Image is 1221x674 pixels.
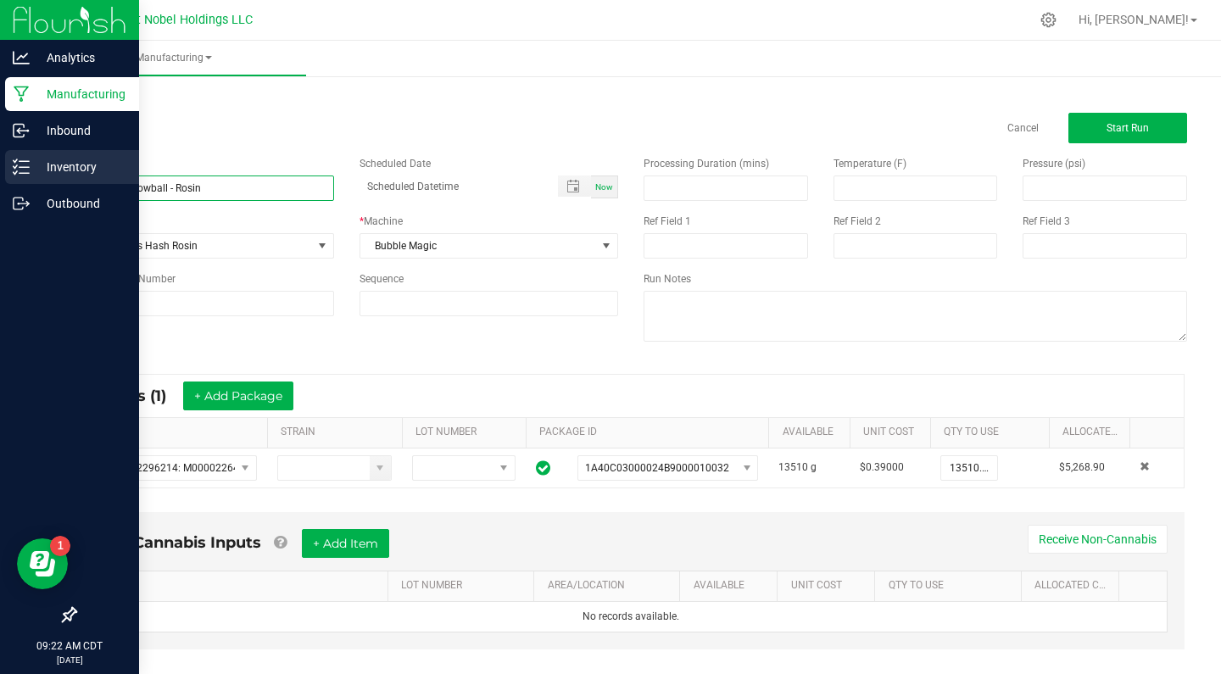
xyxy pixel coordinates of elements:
[30,193,131,214] p: Outbound
[585,462,729,474] span: 1A40C03000024B9000010032
[401,579,527,593] a: LOT NUMBERSortable
[644,215,691,227] span: Ref Field 1
[50,536,70,556] iframe: Resource center unread badge
[811,461,817,473] span: g
[539,426,762,439] a: PACKAGE IDSortable
[94,533,261,552] span: Non-Cannabis Inputs
[1144,426,1178,439] a: Sortable
[834,158,906,170] span: Temperature (F)
[302,529,389,558] button: + Add Item
[13,122,30,139] inline-svg: Inbound
[30,84,131,104] p: Manufacturing
[360,234,597,258] span: Bubble Magic
[595,182,613,192] span: Now
[281,426,395,439] a: STRAINSortable
[1028,525,1168,554] button: Receive Non-Cannabis
[1068,113,1187,143] button: Start Run
[41,51,306,65] span: Manufacturing
[93,13,253,27] span: Midwest Nobel Holdings LLC
[41,41,306,76] a: Manufacturing
[95,602,1167,632] td: No records available.
[644,158,769,170] span: Processing Duration (mins)
[13,86,30,103] inline-svg: Manufacturing
[360,158,431,170] span: Scheduled Date
[13,159,30,175] inline-svg: Inventory
[944,426,1042,439] a: QTY TO USESortable
[17,538,68,589] iframe: Resource center
[1059,461,1105,473] span: $5,268.90
[1107,122,1149,134] span: Start Run
[89,456,235,480] span: M00002296214: M00002264679: Fresh Frozen - Snowball-2296214
[860,461,904,473] span: $0.39000
[536,458,550,478] span: In Sync
[863,426,924,439] a: Unit CostSortable
[30,120,131,141] p: Inbound
[1079,13,1189,26] span: Hi, [PERSON_NAME]!
[548,579,674,593] a: AREA/LOCATIONSortable
[88,455,257,481] span: NO DATA FOUND
[274,533,287,552] a: Add Non-Cannabis items that were also consumed in the run (e.g. gloves and packaging); Also add N...
[1038,12,1059,28] div: Manage settings
[183,382,293,410] button: + Add Package
[1007,121,1039,136] a: Cancel
[889,579,1015,593] a: QTY TO USESortable
[8,638,131,654] p: 09:22 AM CDT
[644,273,691,285] span: Run Notes
[1023,158,1085,170] span: Pressure (psi)
[108,579,381,593] a: ITEMSortable
[1034,579,1112,593] a: Allocated CostSortable
[360,273,404,285] span: Sequence
[13,49,30,66] inline-svg: Analytics
[91,426,260,439] a: ITEMSortable
[30,47,131,68] p: Analytics
[1062,426,1123,439] a: Allocated CostSortable
[1132,579,1161,593] a: Sortable
[694,579,771,593] a: AVAILABLESortable
[8,654,131,666] p: [DATE]
[95,387,183,405] span: Inputs (1)
[360,175,541,197] input: Scheduled Datetime
[1023,215,1070,227] span: Ref Field 3
[364,215,403,227] span: Machine
[558,175,591,197] span: Toggle popup
[778,461,808,473] span: 13510
[30,157,131,177] p: Inventory
[13,195,30,212] inline-svg: Outbound
[791,579,868,593] a: Unit CostSortable
[783,426,844,439] a: AVAILABLESortable
[75,234,312,258] span: Solventless Hash Rosin
[415,426,520,439] a: LOT NUMBERSortable
[834,215,881,227] span: Ref Field 2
